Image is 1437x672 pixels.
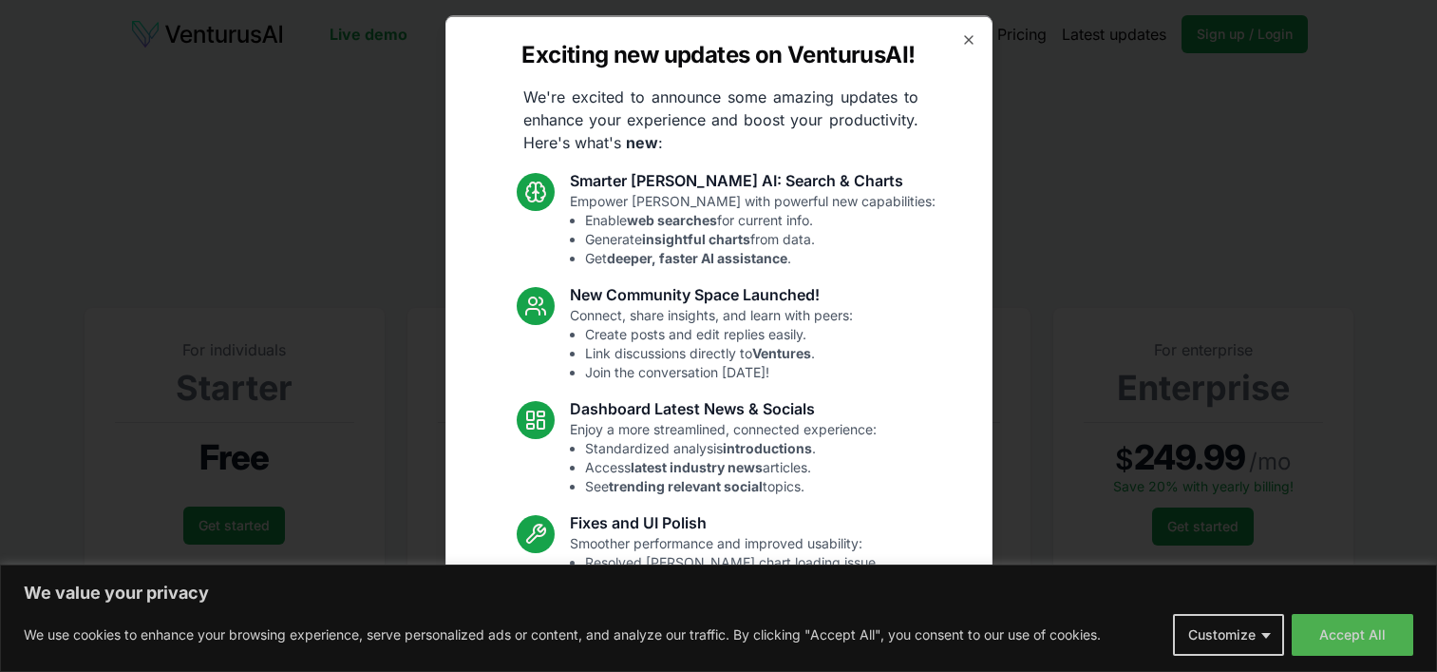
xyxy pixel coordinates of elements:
[607,249,787,265] strong: deeper, faster AI assistance
[521,39,915,69] h2: Exciting new updates on VenturusAI!
[631,458,763,474] strong: latest industry news
[585,324,853,343] li: Create posts and edit replies easily.
[570,396,877,419] h3: Dashboard Latest News & Socials
[585,210,936,229] li: Enable for current info.
[585,248,936,267] li: Get .
[570,168,936,191] h3: Smarter [PERSON_NAME] AI: Search & Charts
[585,362,853,381] li: Join the conversation [DATE]!
[508,85,934,153] p: We're excited to announce some amazing updates to enhance your experience and boost your producti...
[585,571,879,590] li: Fixed mobile chat & sidebar glitches.
[627,211,717,227] strong: web searches
[585,229,936,248] li: Generate from data.
[585,438,877,457] li: Standardized analysis .
[585,476,877,495] li: See topics.
[570,419,877,495] p: Enjoy a more streamlined, connected experience:
[570,191,936,267] p: Empower [PERSON_NAME] with powerful new capabilities:
[642,230,750,246] strong: insightful charts
[723,439,812,455] strong: introductions
[752,344,811,360] strong: Ventures
[570,305,853,381] p: Connect, share insights, and learn with peers:
[609,477,763,493] strong: trending relevant social
[626,132,658,151] strong: new
[585,343,853,362] li: Link discussions directly to .
[570,510,879,533] h3: Fixes and UI Polish
[585,552,879,571] li: Resolved [PERSON_NAME] chart loading issue.
[585,590,879,609] li: Enhanced overall UI consistency.
[570,282,853,305] h3: New Community Space Launched!
[570,533,879,609] p: Smoother performance and improved usability:
[585,457,877,476] li: Access articles.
